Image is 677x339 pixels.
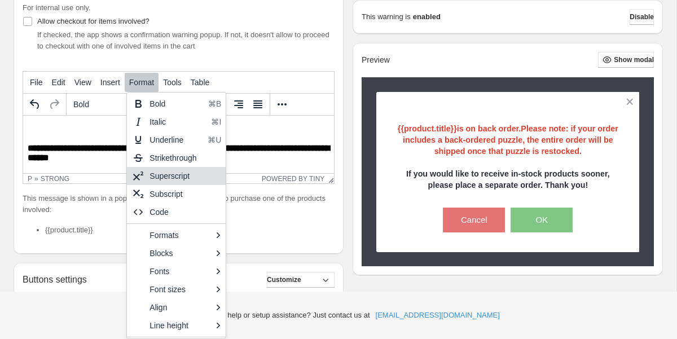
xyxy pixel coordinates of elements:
[127,113,226,131] div: Italic
[127,203,226,221] div: Code
[52,78,65,87] span: Edit
[208,97,221,111] div: ⌘B
[69,95,142,114] button: Formats
[208,133,221,147] div: ⌘U
[127,185,226,203] div: Subscript
[150,301,211,314] div: Align
[129,78,154,87] span: Format
[191,78,209,87] span: Table
[74,78,91,87] span: View
[413,11,441,23] strong: enabled
[45,95,64,114] button: Redo
[150,228,211,242] div: Formats
[127,280,226,298] div: Font sizes
[229,95,248,114] button: Align right
[150,151,217,165] div: Strikethrough
[150,265,211,278] div: Fonts
[150,205,221,219] div: Code
[324,174,334,183] div: Resize
[443,208,505,232] button: Cancel
[37,17,150,25] span: Allow checkout for items involved?
[127,149,226,167] div: Strikethrough
[23,116,334,173] iframe: Rich Text Area
[28,175,32,183] div: p
[23,274,87,285] h2: Buttons settings
[100,78,120,87] span: Insert
[267,275,301,284] span: Customize
[150,319,211,332] div: Line height
[406,169,610,190] strong: If you would like to receive in-stock products sooner, please place a separate order. Thank you!
[362,11,411,23] p: This warning is
[630,12,654,21] span: Disable
[127,131,226,149] div: Underline
[150,97,204,111] div: Bold
[127,226,226,244] div: Formats
[163,78,182,87] span: Tools
[267,272,335,288] button: Customize
[150,187,217,201] div: Subscript
[150,169,217,183] div: Superscript
[614,55,654,64] span: Show modal
[362,55,390,65] h2: Preview
[150,115,206,129] div: Italic
[262,175,325,183] a: Powered by Tiny
[37,30,329,50] span: If checked, the app shows a confirmation warning popup. If not, it doesn't allow to proceed to ch...
[41,175,69,183] div: strong
[248,95,267,114] button: Justify
[150,133,203,147] div: Underline
[150,246,211,260] div: Blocks
[398,124,457,133] strong: {{product.title}}
[127,95,226,113] div: Bold
[73,100,129,109] span: Bold
[376,310,500,321] a: [EMAIL_ADDRESS][DOMAIN_NAME]
[127,316,226,334] div: Line height
[127,298,226,316] div: Align
[25,95,45,114] button: Undo
[127,167,226,185] div: Superscript
[150,283,211,296] div: Font sizes
[511,208,573,232] button: OK
[45,224,335,236] li: {{product.title}}
[403,124,618,156] strong: Please note: if your order includes a back-ordered puzzle, the entire order will be shipped once ...
[598,52,654,68] button: Show modal
[630,9,654,25] button: Disable
[457,124,521,133] span: is on back order.
[23,3,90,12] span: For internal use only.
[211,115,221,129] div: ⌘I
[23,193,335,215] p: This message is shown in a popup when a customer is trying to purchase one of the products involved:
[272,95,292,114] button: More...
[34,175,38,183] div: »
[127,262,226,280] div: Fonts
[30,78,43,87] span: File
[127,244,226,262] div: Blocks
